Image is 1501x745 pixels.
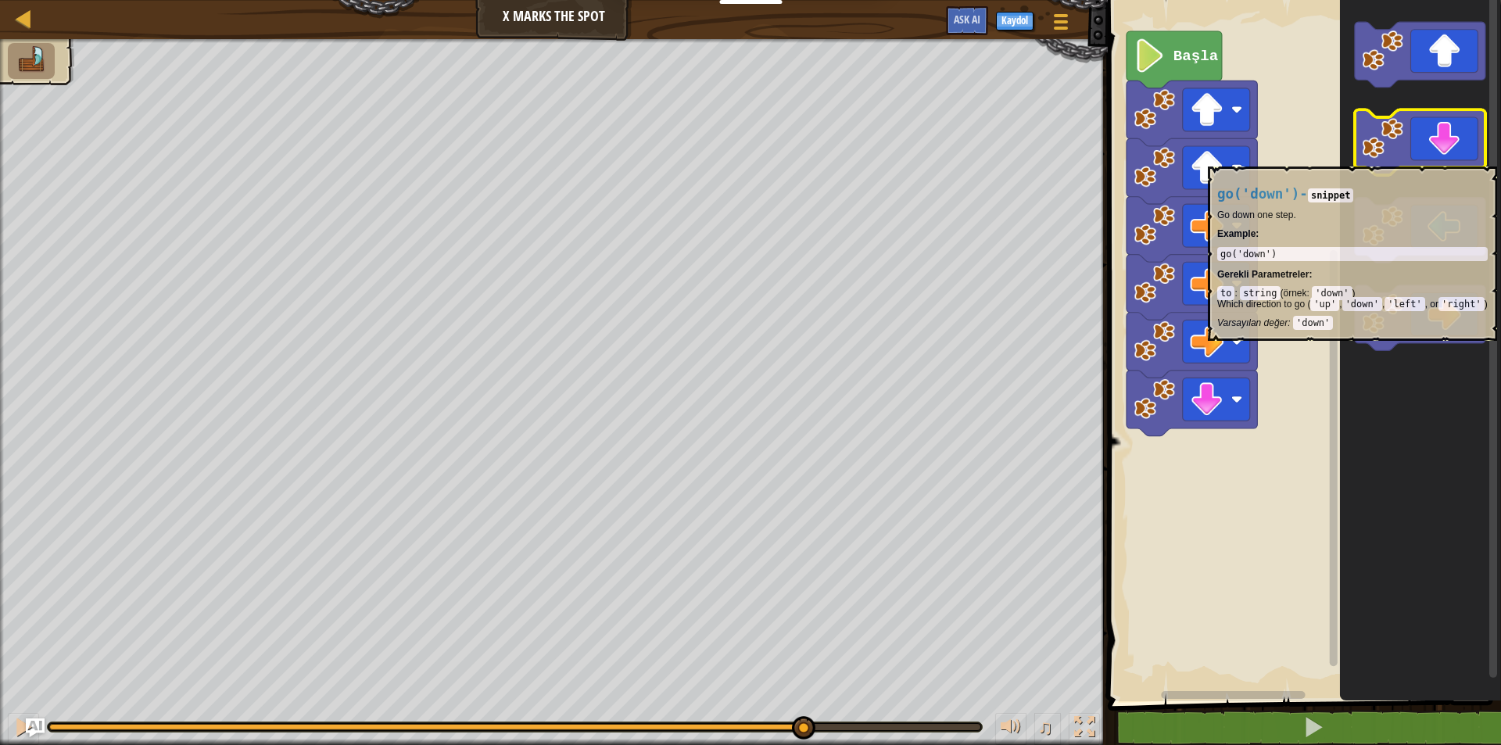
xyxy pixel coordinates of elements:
[1217,210,1488,220] p: Go down one step.
[1217,299,1488,310] p: Which direction to go ( , , , or )
[1342,297,1382,311] code: 'down'
[1307,288,1313,299] span: :
[1309,269,1312,280] span: :
[1240,286,1280,300] code: string
[1284,288,1307,299] span: örnek
[1438,297,1485,311] code: 'right'
[1312,286,1352,300] code: 'down'
[1234,288,1240,299] span: :
[1385,297,1424,311] code: 'left'
[1217,228,1259,239] strong: :
[1217,288,1488,328] div: ( )
[1310,297,1339,311] code: 'up'
[1217,269,1309,280] span: Gerekli Parametreler
[1293,316,1333,330] code: 'down'
[1217,187,1488,202] h4: -
[1217,317,1288,328] span: Varsayılan değer
[1217,286,1234,300] code: to
[1288,317,1293,328] span: :
[1217,228,1256,239] span: Example
[1220,249,1485,260] div: go('down')
[1308,188,1354,202] code: snippet
[1217,186,1299,202] span: go('down')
